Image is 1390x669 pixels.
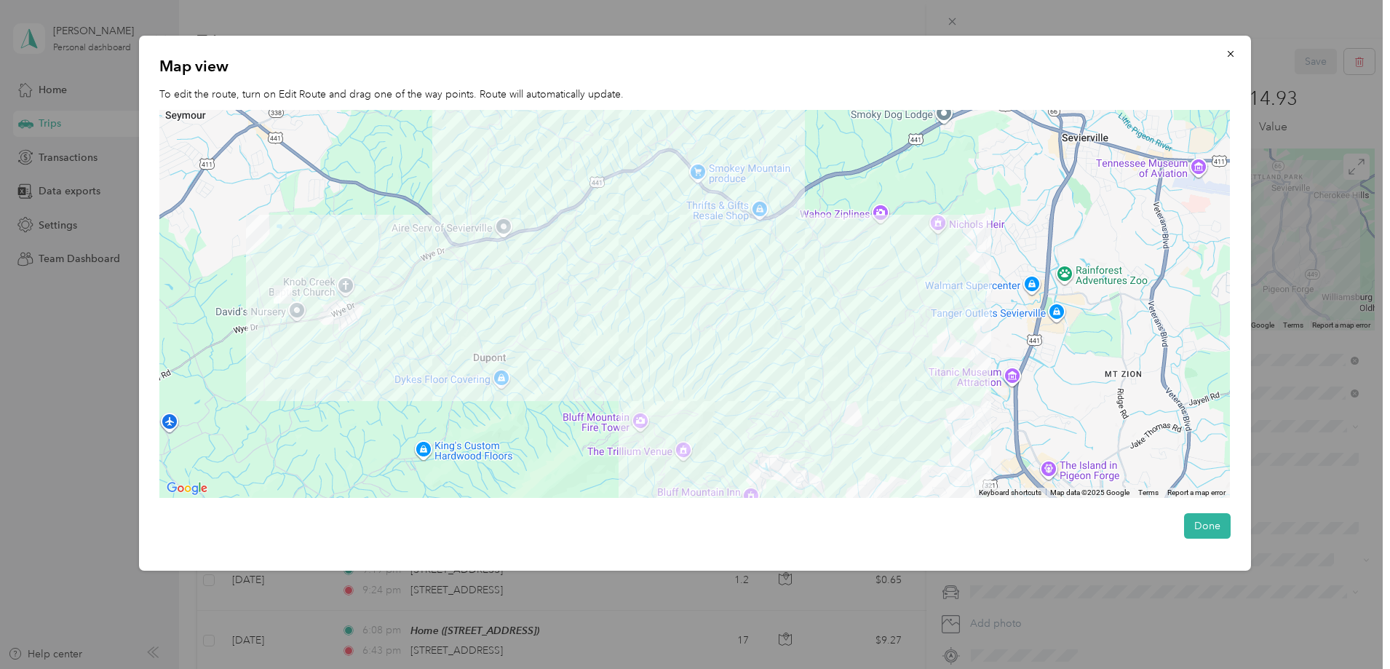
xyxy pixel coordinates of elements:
a: Open this area in Google Maps (opens a new window) [163,479,211,498]
a: Report a map error [1167,488,1226,496]
p: To edit the route, turn on Edit Route and drag one of the way points. Route will automatically up... [159,87,1231,102]
a: Terms (opens in new tab) [1138,488,1159,496]
img: Google [163,479,211,498]
iframe: Everlance-gr Chat Button Frame [1308,587,1390,669]
span: Map data ©2025 Google [1050,488,1129,496]
p: Map view [159,56,1231,76]
button: Done [1184,513,1231,539]
button: Keyboard shortcuts [979,488,1041,498]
